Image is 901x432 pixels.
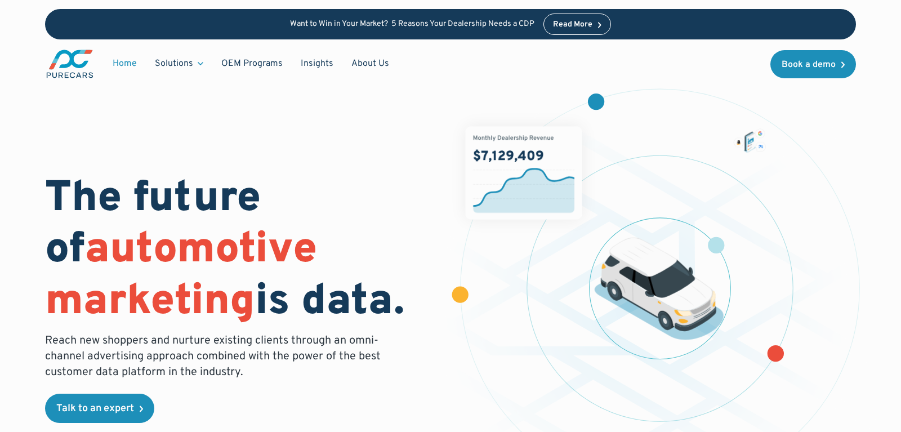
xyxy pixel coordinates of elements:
a: main [45,48,95,79]
a: Read More [543,14,611,35]
img: ads on social media and advertising partners [733,128,766,153]
a: Insights [292,53,342,74]
img: illustration of a vehicle [595,238,724,340]
a: OEM Programs [212,53,292,74]
div: Read More [553,21,592,29]
img: chart showing monthly dealership revenue of $7m [466,126,582,220]
a: Book a demo [770,50,856,78]
div: Solutions [146,53,212,74]
p: Want to Win in Your Market? 5 Reasons Your Dealership Needs a CDP [290,20,534,29]
a: About Us [342,53,398,74]
a: Talk to an expert [45,394,154,423]
span: automotive marketing [45,224,317,329]
div: Book a demo [782,60,836,69]
div: Solutions [155,57,193,70]
img: purecars logo [45,48,95,79]
p: Reach new shoppers and nurture existing clients through an omni-channel advertising approach comb... [45,333,387,380]
h1: The future of is data. [45,174,437,328]
a: Home [104,53,146,74]
div: Talk to an expert [56,404,134,414]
